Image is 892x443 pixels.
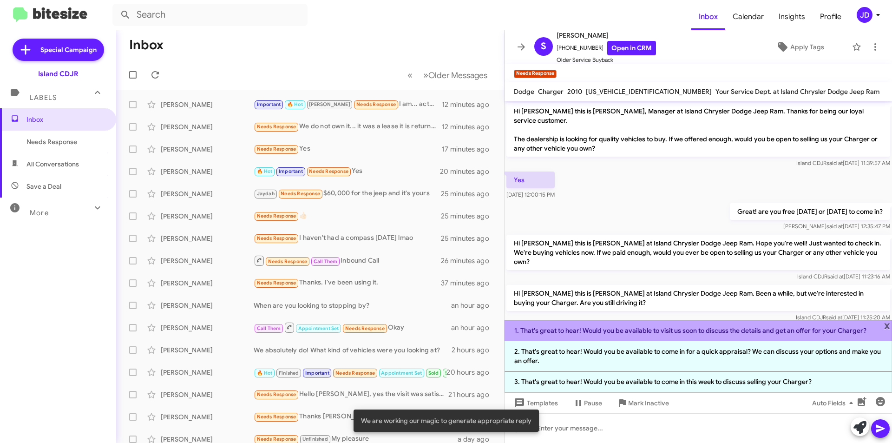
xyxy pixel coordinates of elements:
[161,167,254,176] div: [PERSON_NAME]
[302,436,328,442] span: Unfinished
[505,395,565,411] button: Templates
[441,212,497,221] div: 25 minutes ago
[505,371,892,392] li: 3. That's great to hear! Would you be available to come in this week to discuss selling your Char...
[257,124,296,130] span: Needs Response
[451,301,497,310] div: an hour ago
[442,145,497,154] div: 17 minutes ago
[254,411,458,422] div: Thanks [PERSON_NAME] for the follow up. Experience was wonderful and very informative. I'm still ...
[505,341,892,371] li: 2. That's great to hear! Would you be available to come in for a quick appraisal? We can discuss ...
[257,280,296,286] span: Needs Response
[257,213,296,219] span: Needs Response
[565,395,610,411] button: Pause
[505,320,892,341] li: 1. That's great to hear! Would you be available to visit us soon to discuss the details and get a...
[287,101,303,107] span: 🔥 Hot
[161,189,254,198] div: [PERSON_NAME]
[725,3,771,30] a: Calendar
[361,416,531,425] span: We are working our magic to generate appropriate reply
[451,323,497,332] div: an hour ago
[796,314,890,321] span: Island CDJR [DATE] 11:25:20 AM
[279,168,303,174] span: Important
[257,325,281,331] span: Call Them
[161,390,254,399] div: [PERSON_NAME]
[26,115,105,124] span: Inbox
[783,223,890,230] span: [PERSON_NAME] [DATE] 12:35:47 PM
[254,255,441,266] div: Inbound Call
[796,159,890,166] span: Island CDJR [DATE] 11:39:57 AM
[161,301,254,310] div: [PERSON_NAME]
[309,168,348,174] span: Needs Response
[257,414,296,420] span: Needs Response
[254,233,441,244] div: I haven't had a compass [DATE] lmao
[161,256,254,265] div: [PERSON_NAME]
[257,191,275,197] span: Jaydah
[314,258,338,264] span: Call Them
[428,70,487,80] span: Older Messages
[161,323,254,332] div: [PERSON_NAME]
[298,325,339,331] span: Appointment Set
[305,370,329,376] span: Important
[812,395,857,411] span: Auto Fields
[309,101,350,107] span: [PERSON_NAME]
[402,66,418,85] button: Previous
[797,273,890,280] span: Island CDJR [DATE] 11:23:16 AM
[506,235,890,270] p: Hi [PERSON_NAME] this is [PERSON_NAME] at Island Chrysler Dodge Jeep Ram. Hope you're well! Just ...
[418,66,493,85] button: Next
[345,325,385,331] span: Needs Response
[884,320,890,331] span: x
[849,7,882,23] button: JD
[441,256,497,265] div: 26 minutes ago
[506,103,890,157] p: Hi [PERSON_NAME] this is [PERSON_NAME], Manager at Island Chrysler Dodge Jeep Ram. Thanks for bei...
[161,122,254,132] div: [PERSON_NAME]
[254,121,442,132] div: We do not own it... it was a lease it is returned
[826,159,843,166] span: said at
[857,7,872,23] div: JD
[730,203,890,220] p: Great! are you free [DATE] or [DATE] to come in?
[557,55,656,65] span: Older Service Buyback
[257,146,296,152] span: Needs Response
[514,87,534,96] span: Dodge
[161,412,254,422] div: [PERSON_NAME]
[279,370,299,376] span: Finished
[557,30,656,41] span: [PERSON_NAME]
[26,137,105,146] span: Needs Response
[257,101,281,107] span: Important
[161,368,254,377] div: [PERSON_NAME]
[442,100,497,109] div: 12 minutes ago
[254,301,451,310] div: When are you looking to stopping by?
[813,3,849,30] a: Profile
[254,278,441,288] div: Thanks. I've been using it.
[402,66,493,85] nav: Page navigation example
[423,69,428,81] span: »
[441,278,497,288] div: 37 minutes ago
[257,370,273,376] span: 🔥 Hot
[441,167,497,176] div: 20 minutes ago
[610,395,676,411] button: Mark Inactive
[30,93,57,102] span: Labels
[557,41,656,55] span: [PHONE_NUMBER]
[442,122,497,132] div: 12 minutes ago
[254,188,441,199] div: $60,000 for the jeep and it's yours
[827,273,844,280] span: said at
[826,314,842,321] span: said at
[790,39,824,55] span: Apply Tags
[257,391,296,397] span: Needs Response
[254,211,441,221] div: 👍🏻
[257,436,296,442] span: Needs Response
[254,322,451,333] div: Okay
[691,3,725,30] a: Inbox
[30,209,49,217] span: More
[567,87,582,96] span: 2010
[335,370,375,376] span: Needs Response
[257,235,296,241] span: Needs Response
[129,38,164,53] h1: Inbox
[254,99,442,110] div: I am... actually been looking at getting into a new one. Miles are still low right above 24k mile...
[26,182,61,191] span: Save a Deal
[254,366,446,378] div: Inbound Call
[40,45,97,54] span: Special Campaign
[254,144,442,154] div: Yes
[506,191,555,198] span: [DATE] 12:00:15 PM
[514,70,557,78] small: Needs Response
[452,345,497,355] div: 2 hours ago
